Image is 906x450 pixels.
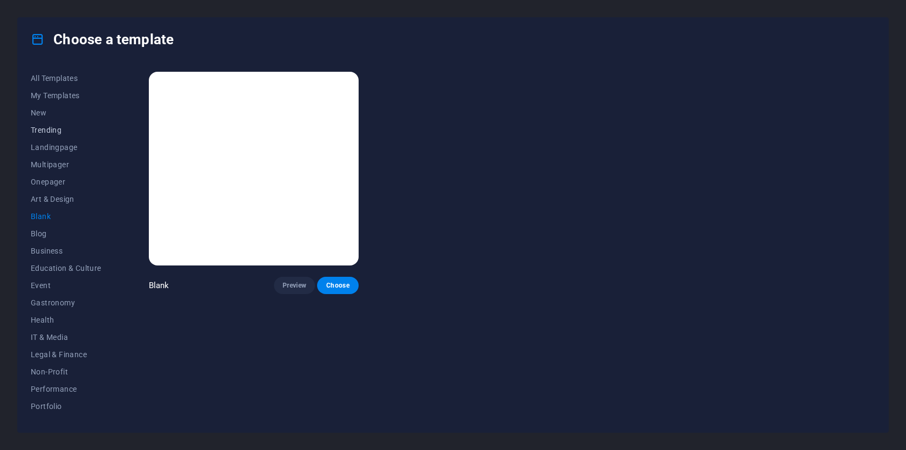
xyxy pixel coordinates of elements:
[31,380,101,398] button: Performance
[31,260,101,277] button: Education & Culture
[283,281,306,290] span: Preview
[31,139,101,156] button: Landingpage
[31,208,101,225] button: Blank
[31,311,101,329] button: Health
[31,277,101,294] button: Event
[31,190,101,208] button: Art & Design
[31,104,101,121] button: New
[31,121,101,139] button: Trending
[31,316,101,324] span: Health
[31,402,101,411] span: Portfolio
[31,363,101,380] button: Non-Profit
[31,367,101,376] span: Non-Profit
[31,178,101,186] span: Onepager
[149,280,169,291] p: Blank
[31,143,101,152] span: Landingpage
[31,398,101,415] button: Portfolio
[31,242,101,260] button: Business
[31,264,101,272] span: Education & Culture
[31,87,101,104] button: My Templates
[31,126,101,134] span: Trending
[31,281,101,290] span: Event
[317,277,358,294] button: Choose
[31,160,101,169] span: Multipager
[31,74,101,83] span: All Templates
[31,91,101,100] span: My Templates
[31,247,101,255] span: Business
[326,281,349,290] span: Choose
[31,346,101,363] button: Legal & Finance
[31,225,101,242] button: Blog
[31,415,101,432] button: Services
[31,31,174,48] h4: Choose a template
[31,212,101,221] span: Blank
[31,229,101,238] span: Blog
[31,108,101,117] span: New
[31,294,101,311] button: Gastronomy
[31,333,101,342] span: IT & Media
[31,350,101,359] span: Legal & Finance
[31,195,101,203] span: Art & Design
[31,385,101,393] span: Performance
[31,298,101,307] span: Gastronomy
[31,173,101,190] button: Onepager
[31,156,101,173] button: Multipager
[149,72,359,265] img: Blank
[31,329,101,346] button: IT & Media
[31,70,101,87] button: All Templates
[274,277,315,294] button: Preview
